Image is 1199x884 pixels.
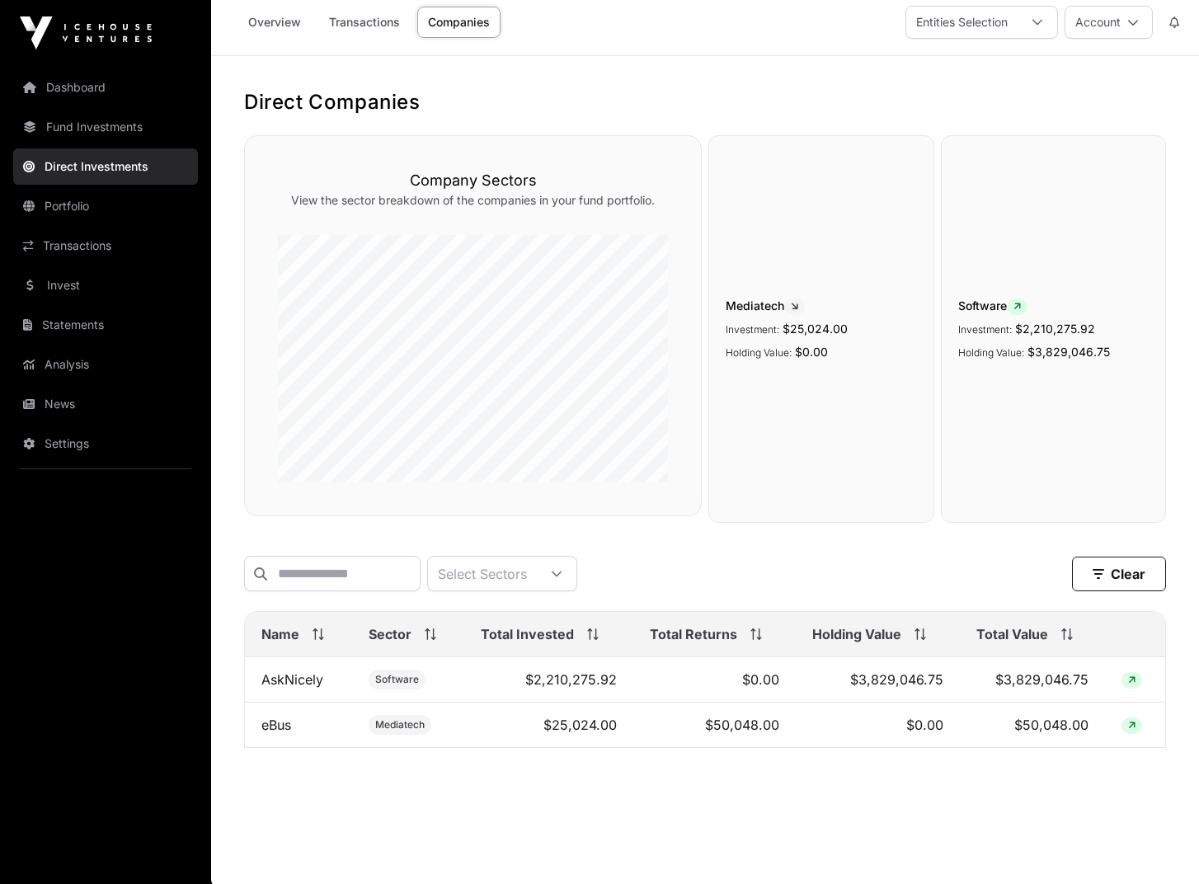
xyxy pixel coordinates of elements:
a: Transactions [318,7,411,38]
a: Portfolio [13,188,198,224]
a: Companies [417,7,501,38]
a: Statements [13,307,198,343]
span: $2,210,275.92 [1015,322,1095,336]
a: eBus [261,717,291,733]
span: Software [375,673,419,686]
span: Investment: [726,323,779,336]
td: $3,829,046.75 [796,657,960,703]
span: Total Invested [481,624,574,644]
span: Holding Value [812,624,901,644]
span: Mediatech [726,298,916,315]
a: Overview [237,7,312,38]
span: $25,024.00 [783,322,848,336]
td: $3,829,046.75 [960,657,1105,703]
span: Mediatech [375,718,425,731]
a: Transactions [13,228,198,264]
span: Sector [369,624,411,644]
span: Investment: [958,323,1012,336]
a: News [13,386,198,422]
td: $0.00 [633,657,796,703]
a: Dashboard [13,69,198,106]
td: $2,210,275.92 [464,657,633,703]
h1: Direct Companies [244,89,1166,115]
a: AskNicely [261,671,323,688]
span: Name [261,624,299,644]
td: $50,048.00 [960,703,1105,748]
span: $0.00 [795,345,828,359]
h3: Company Sectors [278,169,668,192]
span: Software [958,298,1149,315]
div: Select Sectors [428,557,537,590]
button: Clear [1072,557,1166,591]
a: Settings [13,426,198,462]
img: Icehouse Ventures Logo [20,16,152,49]
a: Fund Investments [13,109,198,145]
iframe: Chat Widget [1117,805,1199,884]
a: Direct Investments [13,148,198,185]
td: $25,024.00 [464,703,633,748]
span: Holding Value: [726,346,792,359]
button: Account [1065,6,1153,39]
a: Invest [13,267,198,303]
td: $0.00 [796,703,960,748]
p: View the sector breakdown of the companies in your fund portfolio. [278,192,668,209]
span: Total Value [976,624,1048,644]
span: $3,829,046.75 [1027,345,1110,359]
span: Holding Value: [958,346,1024,359]
span: Total Returns [650,624,737,644]
div: Entities Selection [906,7,1018,38]
a: Analysis [13,346,198,383]
td: $50,048.00 [633,703,796,748]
